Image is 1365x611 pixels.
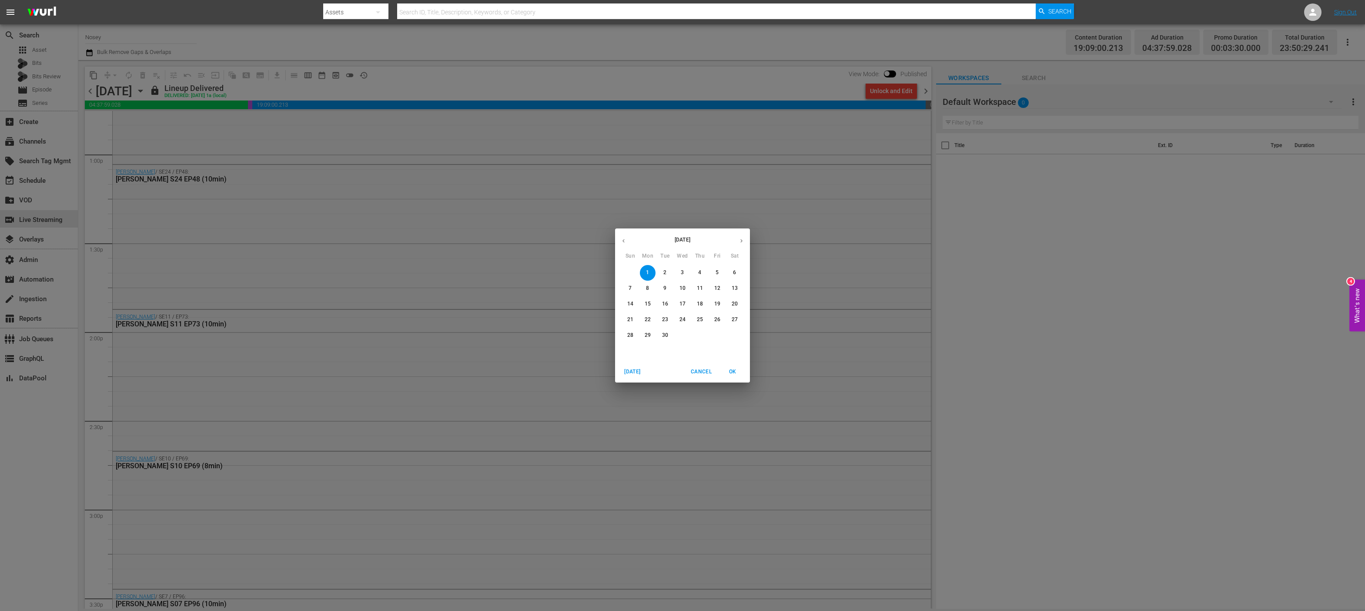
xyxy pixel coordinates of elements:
[692,281,708,296] button: 11
[679,285,686,292] p: 10
[657,265,673,281] button: 2
[691,367,712,376] span: Cancel
[640,312,656,328] button: 22
[692,296,708,312] button: 18
[627,332,633,339] p: 28
[697,316,703,323] p: 25
[640,296,656,312] button: 15
[679,316,686,323] p: 24
[640,252,656,261] span: Mon
[657,312,673,328] button: 23
[662,300,668,308] p: 16
[1048,3,1071,19] span: Search
[622,367,643,376] span: [DATE]
[657,296,673,312] button: 16
[675,312,690,328] button: 24
[657,252,673,261] span: Tue
[663,285,666,292] p: 9
[709,281,725,296] button: 12
[645,316,651,323] p: 22
[732,300,738,308] p: 20
[714,316,720,323] p: 26
[622,281,638,296] button: 7
[679,300,686,308] p: 17
[646,285,649,292] p: 8
[622,312,638,328] button: 21
[733,269,736,276] p: 6
[709,265,725,281] button: 5
[709,296,725,312] button: 19
[640,328,656,343] button: 29
[646,269,649,276] p: 1
[709,252,725,261] span: Fri
[629,285,632,292] p: 7
[640,281,656,296] button: 8
[675,265,690,281] button: 3
[622,328,638,343] button: 28
[697,300,703,308] p: 18
[1349,280,1365,332] button: Open Feedback Widget
[709,312,725,328] button: 26
[714,300,720,308] p: 19
[1334,9,1357,16] a: Sign Out
[645,332,651,339] p: 29
[657,281,673,296] button: 9
[21,2,63,23] img: ans4CAIJ8jUAAAAAAAAAAAAAAAAAAAAAAAAgQb4GAAAAAAAAAAAAAAAAAAAAAAAAJMjXAAAAAAAAAAAAAAAAAAAAAAAAgAT5G...
[627,300,633,308] p: 14
[687,365,715,379] button: Cancel
[675,252,690,261] span: Wed
[622,252,638,261] span: Sun
[727,296,743,312] button: 20
[662,316,668,323] p: 23
[681,269,684,276] p: 3
[1347,278,1354,285] div: 4
[692,265,708,281] button: 4
[692,312,708,328] button: 25
[732,285,738,292] p: 13
[675,281,690,296] button: 10
[727,265,743,281] button: 6
[698,269,701,276] p: 4
[727,252,743,261] span: Sat
[716,269,719,276] p: 5
[692,252,708,261] span: Thu
[632,236,733,244] p: [DATE]
[619,365,646,379] button: [DATE]
[622,296,638,312] button: 14
[714,285,720,292] p: 12
[697,285,703,292] p: 11
[722,367,743,376] span: OK
[719,365,746,379] button: OK
[662,332,668,339] p: 30
[640,265,656,281] button: 1
[5,7,16,17] span: menu
[675,296,690,312] button: 17
[645,300,651,308] p: 15
[663,269,666,276] p: 2
[627,316,633,323] p: 21
[727,312,743,328] button: 27
[727,281,743,296] button: 13
[657,328,673,343] button: 30
[732,316,738,323] p: 27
